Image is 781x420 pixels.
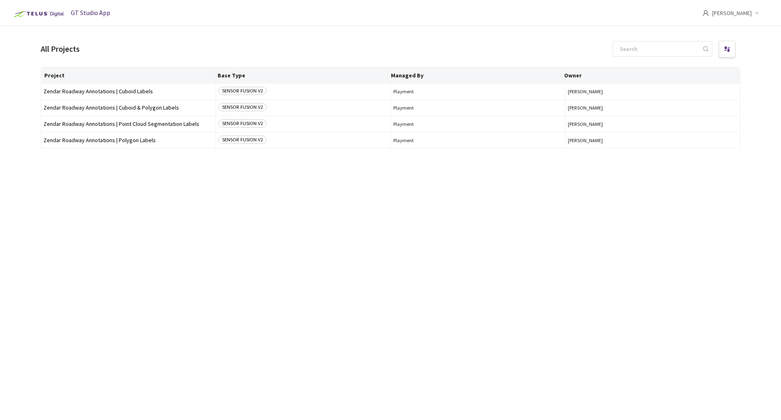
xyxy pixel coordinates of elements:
span: SENSOR FUSION V2 [218,119,266,128]
span: Playment [393,137,563,143]
span: [PERSON_NAME] [568,137,737,143]
input: Search [615,42,702,56]
th: Managed By [388,67,561,84]
span: Zendar Roadway Annotations | Cuboid Labels [44,88,213,95]
span: SENSOR FUSION V2 [218,103,266,111]
span: user [702,10,709,16]
span: [PERSON_NAME] [568,105,737,111]
span: Playment [393,121,563,127]
span: [PERSON_NAME] [568,88,737,95]
span: Zendar Roadway Annotations | Point Cloud Segmentation Labels [44,121,213,127]
span: SENSOR FUSION V2 [218,87,266,95]
th: Project [41,67,214,84]
span: GT Studio App [71,9,110,17]
span: down [755,11,759,15]
img: Telus [10,7,66,20]
div: All Projects [41,43,80,55]
span: SENSOR FUSION V2 [218,136,266,144]
th: Base Type [214,67,388,84]
span: Playment [393,88,563,95]
span: Zendar Roadway Annotations | Cuboid & Polygon Labels [44,105,213,111]
span: [PERSON_NAME] [568,121,737,127]
span: Playment [393,105,563,111]
span: Zendar Roadway Annotations | Polygon Labels [44,137,213,143]
th: Owner [561,67,734,84]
